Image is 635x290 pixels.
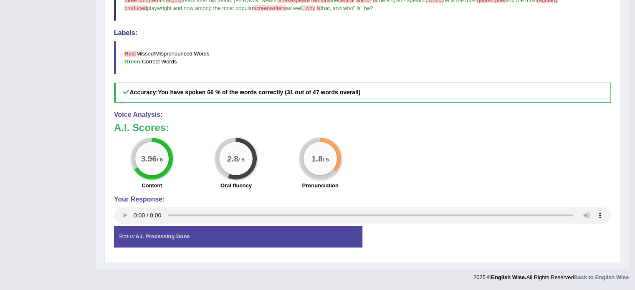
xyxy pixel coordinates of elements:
[135,233,190,240] strong: A.I. Processing Done
[323,156,329,162] small: / 5
[353,5,355,11] span: "
[491,274,526,280] strong: English Wise.
[302,5,315,11] span: . why
[114,196,611,203] h4: Your Response:
[114,122,169,133] b: A.I. Scores:
[220,182,252,189] label: Oral fluency
[157,156,163,162] small: / 6
[329,5,331,11] span: ,
[316,5,320,11] span: is
[302,182,338,189] label: Pronunciation
[114,83,611,102] h5: Accuracy:
[364,5,370,11] span: he
[473,269,629,281] div: 2025 © All Rights Reserved
[333,5,353,11] span: and who
[142,182,162,189] label: Content
[114,29,611,37] h4: Labels:
[114,111,611,119] h4: Voice Analysis:
[124,5,147,11] span: produced
[124,58,142,65] b: Green:
[114,226,362,247] div: Status:
[370,5,373,11] span: ?
[360,5,362,11] span: "
[357,5,360,11] span: is
[253,5,286,11] span: screenwriters
[286,5,303,11] span: as well
[147,5,253,11] span: playwright and now among the most popular
[114,41,611,74] blockquote: Missed/Mispronounced Words Correct Words
[158,89,360,96] b: You have spoken 66 % of the words correctly (31 out of 47 words overall)
[574,274,629,280] a: Back to English Wise
[141,154,157,163] big: 3.96
[321,5,330,11] span: that
[228,154,239,163] big: 2.8
[238,156,245,162] small: / 5
[124,50,137,57] b: Red:
[311,154,323,163] big: 1.8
